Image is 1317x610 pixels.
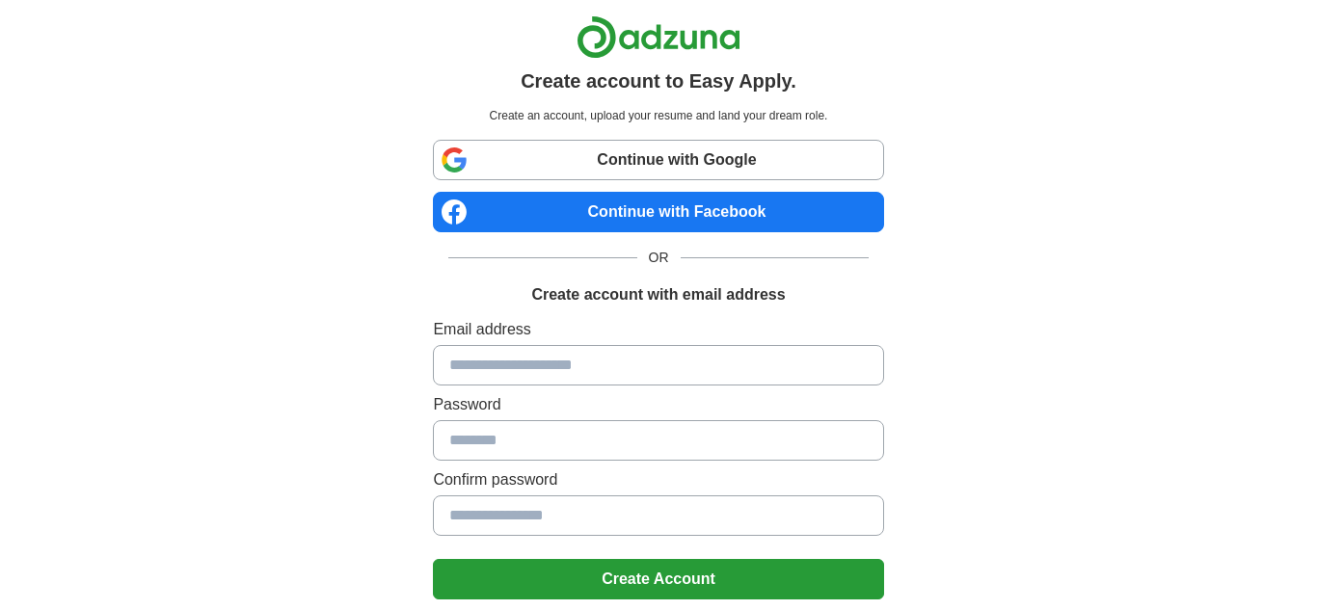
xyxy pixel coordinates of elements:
img: Adzuna logo [577,15,740,59]
button: Create Account [433,559,883,599]
label: Confirm password [433,468,883,491]
span: OR [637,248,681,268]
a: Continue with Facebook [433,192,883,232]
p: Create an account, upload your resume and land your dream role. [437,107,879,124]
h1: Create account with email address [531,283,785,306]
label: Email address [433,318,883,341]
label: Password [433,393,883,416]
h1: Create account to Easy Apply. [521,66,796,95]
a: Continue with Google [433,140,883,180]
